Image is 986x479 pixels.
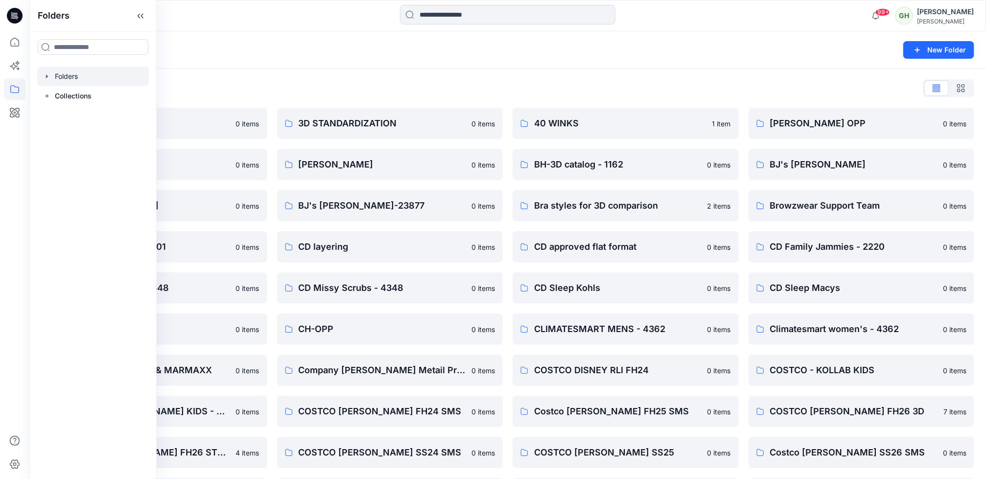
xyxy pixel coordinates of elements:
a: COSTCO - KOLLAB KIDS0 items [749,355,975,386]
p: 2 items [707,201,731,211]
p: Bra styles for 3D comparison [534,199,702,213]
p: CLIMATESMART MENS - 4362 [534,322,702,336]
p: Collections [55,90,92,102]
a: COSTCO [PERSON_NAME] FH26 3D7 items [749,396,975,427]
p: 0 items [471,283,495,293]
p: COSTCO - KOLLAB KIDS [770,363,938,377]
p: Company [PERSON_NAME] Metail Project [299,363,466,377]
p: 0 items [236,407,259,417]
p: 0 items [707,365,731,376]
div: GH [895,7,913,24]
p: [PERSON_NAME] [299,158,466,171]
p: COSTCO [PERSON_NAME] FH26 3D [770,405,938,418]
a: CD Family Jammies - 22200 items [749,231,975,263]
p: CD approved flat format [534,240,702,254]
p: 0 items [236,160,259,170]
a: COSTCO [PERSON_NAME] SS250 items [513,437,739,468]
p: 0 items [236,119,259,129]
a: [PERSON_NAME]0 items [277,149,503,180]
p: BH-3D catalog - 1162 [534,158,702,171]
a: CD layering0 items [277,231,503,263]
p: 3D STANDARDIZATION [299,117,466,130]
p: 0 items [943,448,966,458]
button: New Folder [903,41,974,59]
span: 99+ [875,8,890,16]
a: CD Sleep Kohls0 items [513,272,739,304]
p: 0 items [707,242,731,252]
p: Browzwear Support Team [770,199,938,213]
p: 0 items [471,324,495,335]
p: 0 items [471,201,495,211]
p: 0 items [471,365,495,376]
p: [PERSON_NAME] OPP [770,117,938,130]
div: [PERSON_NAME] [917,18,974,25]
a: Climatesmart women's - 43620 items [749,313,975,345]
p: Costco [PERSON_NAME] SS26 SMS [770,446,938,459]
a: BJ's [PERSON_NAME]0 items [749,149,975,180]
a: Browzwear Support Team0 items [749,190,975,221]
p: BJ's [PERSON_NAME] [770,158,938,171]
p: 7 items [943,407,966,417]
p: 0 items [236,324,259,335]
p: COSTCO [PERSON_NAME] FH24 SMS [299,405,466,418]
a: 3D STANDARDIZATION0 items [277,108,503,139]
a: COSTCO [PERSON_NAME] SS24 SMS0 items [277,437,503,468]
a: COSTCO [PERSON_NAME] FH24 SMS0 items [277,396,503,427]
a: BH-3D catalog - 11620 items [513,149,739,180]
p: 0 items [943,160,966,170]
a: [PERSON_NAME] OPP0 items [749,108,975,139]
p: 0 items [943,324,966,335]
p: 0 items [471,119,495,129]
p: 0 items [236,242,259,252]
p: CD Family Jammies - 2220 [770,240,938,254]
p: CH-OPP [299,322,466,336]
p: CD layering [299,240,466,254]
div: [PERSON_NAME] [917,6,974,18]
p: 0 items [471,448,495,458]
p: 0 items [236,201,259,211]
p: 4 items [236,448,259,458]
a: CD Sleep Macys0 items [749,272,975,304]
a: Costco [PERSON_NAME] SS26 SMS0 items [749,437,975,468]
a: CLIMATESMART MENS - 43620 items [513,313,739,345]
p: 0 items [943,365,966,376]
p: 0 items [943,242,966,252]
p: CD Sleep Macys [770,281,938,295]
p: COSTCO [PERSON_NAME] SS24 SMS [299,446,466,459]
a: COSTCO DISNEY RLI FH240 items [513,355,739,386]
p: 0 items [707,283,731,293]
p: 1 item [712,119,731,129]
p: 0 items [236,283,259,293]
p: 0 items [236,365,259,376]
p: 0 items [707,407,731,417]
p: Climatesmart women's - 4362 [770,322,938,336]
a: BJ's [PERSON_NAME]-238770 items [277,190,503,221]
p: CD Missy Scrubs - 4348 [299,281,466,295]
p: 0 items [943,119,966,129]
p: 40 WINKS [534,117,706,130]
p: COSTCO DISNEY RLI FH24 [534,363,702,377]
p: Costco [PERSON_NAME] FH25 SMS [534,405,702,418]
a: Costco [PERSON_NAME] FH25 SMS0 items [513,396,739,427]
p: 0 items [471,242,495,252]
p: 0 items [943,283,966,293]
p: 0 items [707,448,731,458]
p: 0 items [471,160,495,170]
a: 40 WINKS1 item [513,108,739,139]
p: COSTCO [PERSON_NAME] SS25 [534,446,702,459]
p: BJ's [PERSON_NAME]-23877 [299,199,466,213]
a: CD approved flat format0 items [513,231,739,263]
a: CH-OPP0 items [277,313,503,345]
p: 0 items [471,407,495,417]
p: 0 items [707,160,731,170]
p: CD Sleep Kohls [534,281,702,295]
a: Bra styles for 3D comparison2 items [513,190,739,221]
p: 0 items [707,324,731,335]
a: Company [PERSON_NAME] Metail Project0 items [277,355,503,386]
p: 0 items [943,201,966,211]
a: CD Missy Scrubs - 43480 items [277,272,503,304]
